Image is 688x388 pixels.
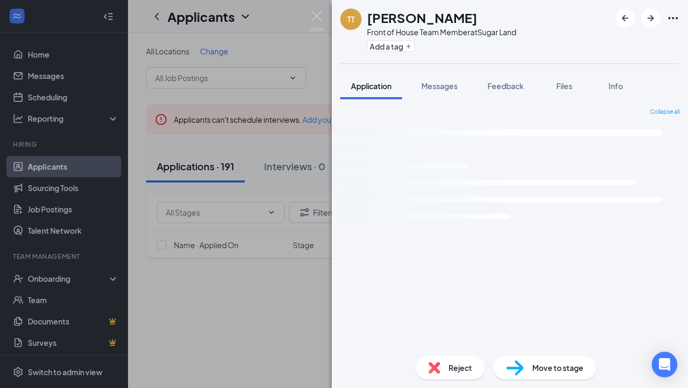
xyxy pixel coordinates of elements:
span: Files [556,81,572,91]
button: ArrowRight [641,9,660,28]
span: Messages [421,81,458,91]
span: Move to stage [532,362,583,374]
span: Feedback [487,81,524,91]
svg: Plus [405,43,412,50]
svg: ArrowRight [644,12,657,25]
div: Front of House Team Member at Sugar Land [367,27,516,37]
svg: Loading interface... [340,121,679,256]
button: ArrowLeftNew [615,9,635,28]
div: Open Intercom Messenger [652,352,677,377]
svg: ArrowLeftNew [619,12,631,25]
span: Collapse all [650,108,679,116]
span: Info [609,81,623,91]
button: PlusAdd a tag [367,41,414,52]
div: TT [347,14,355,25]
span: Reject [449,362,472,374]
h1: [PERSON_NAME] [367,9,477,27]
span: Application [351,81,391,91]
svg: Ellipses [667,12,679,25]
